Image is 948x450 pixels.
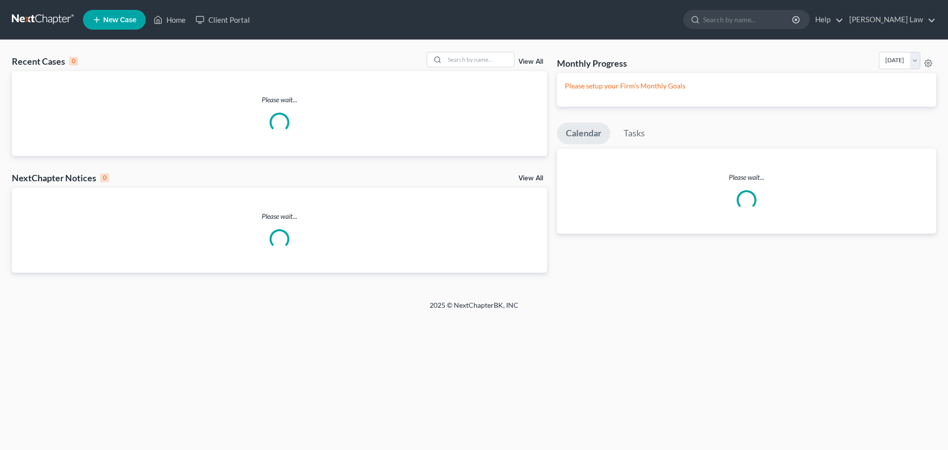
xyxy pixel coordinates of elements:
[565,81,928,91] p: Please setup your Firm's Monthly Goals
[191,11,255,29] a: Client Portal
[844,11,936,29] a: [PERSON_NAME] Law
[557,172,936,182] p: Please wait...
[557,57,627,69] h3: Monthly Progress
[518,175,543,182] a: View All
[69,57,78,66] div: 0
[12,55,78,67] div: Recent Cases
[445,52,514,67] input: Search by name...
[810,11,843,29] a: Help
[193,300,755,318] div: 2025 © NextChapterBK, INC
[149,11,191,29] a: Home
[103,16,136,24] span: New Case
[12,211,547,221] p: Please wait...
[703,10,793,29] input: Search by name...
[615,123,654,144] a: Tasks
[557,123,610,144] a: Calendar
[518,58,543,65] a: View All
[100,173,109,182] div: 0
[12,172,109,184] div: NextChapter Notices
[12,95,547,105] p: Please wait...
